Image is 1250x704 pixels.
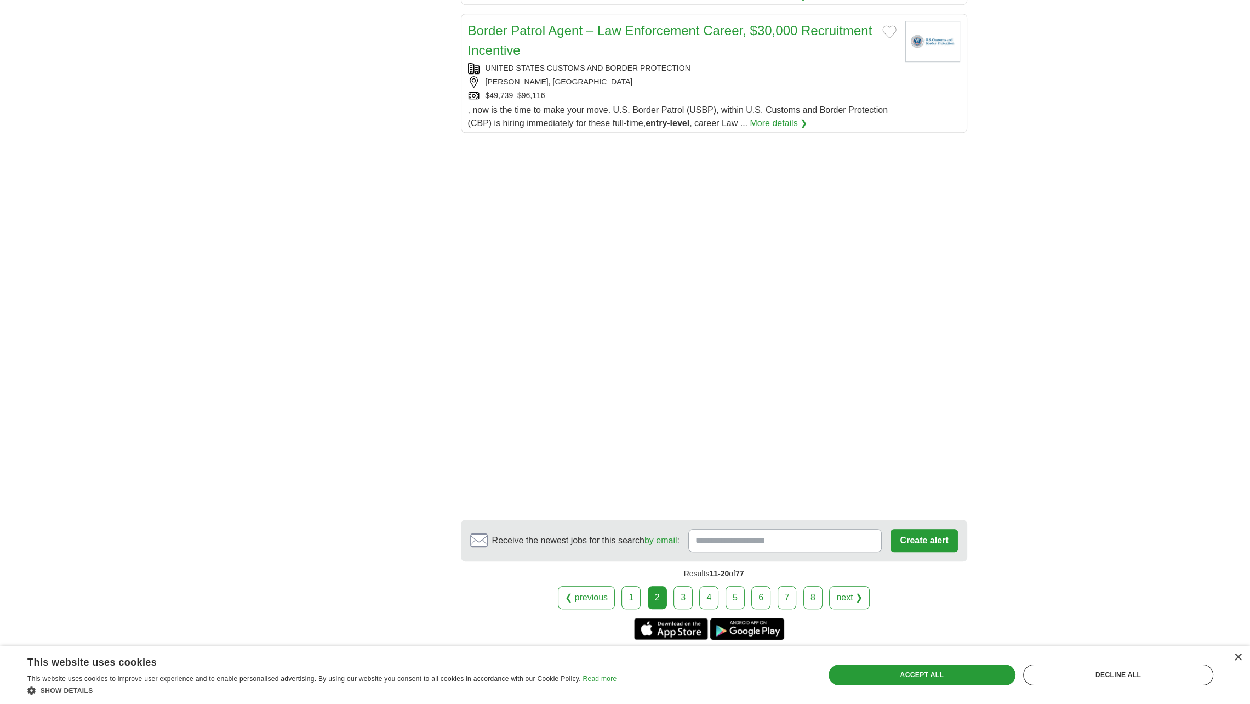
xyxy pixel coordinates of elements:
[468,76,897,88] div: [PERSON_NAME], [GEOGRAPHIC_DATA]
[634,618,708,640] a: Get the iPhone app
[27,675,581,683] span: This website uses cookies to improve user experience and to enable personalised advertising. By u...
[699,586,718,609] a: 4
[27,685,617,696] div: Show details
[673,586,693,609] a: 3
[670,118,690,128] strong: level
[583,675,617,683] a: Read more, opens a new window
[461,561,967,586] div: Results of
[726,586,745,609] a: 5
[486,64,690,72] a: UNITED STATES CUSTOMS AND BORDER PROTECTION
[710,618,784,640] a: Get the Android app
[558,586,615,609] a: ❮ previous
[468,23,872,58] a: Border Patrol Agent – Law Enforcement Career, $30,000 Recruitment Incentive
[1234,654,1242,662] div: Close
[905,21,960,62] img: U.S. Customs and Border Protection logo
[778,586,797,609] a: 7
[468,105,888,128] span: , now is the time to make your move. U.S. Border Patrol (USBP), within U.S. Customs and Border Pr...
[648,586,667,609] div: 2
[27,652,589,669] div: This website uses cookies
[461,141,967,511] iframe: Ads by Google
[621,586,641,609] a: 1
[750,117,807,130] a: More details ❯
[829,586,870,609] a: next ❯
[891,529,957,552] button: Create alert
[1023,665,1213,685] div: Decline all
[646,118,667,128] strong: entry
[709,569,729,578] span: 11-20
[644,536,677,545] a: by email
[468,90,897,101] div: $49,739–$96,116
[735,569,744,578] span: 77
[41,687,93,695] span: Show details
[803,586,823,609] a: 8
[882,25,897,38] button: Add to favorite jobs
[751,586,770,609] a: 6
[829,665,1015,685] div: Accept all
[492,534,680,547] span: Receive the newest jobs for this search :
